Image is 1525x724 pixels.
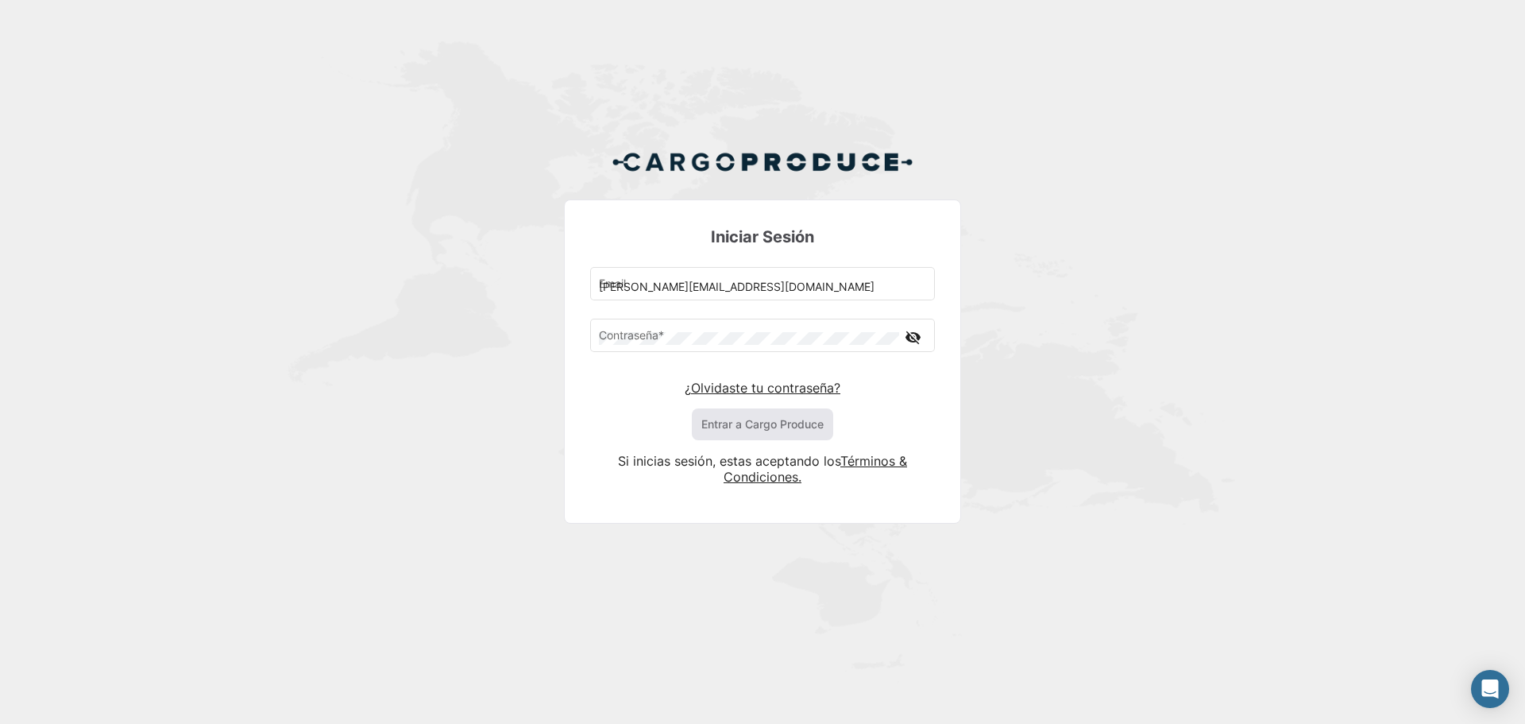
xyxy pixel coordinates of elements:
[724,453,907,485] a: Términos & Condiciones.
[612,143,913,181] img: Cargo Produce Logo
[685,380,840,396] a: ¿Olvidaste tu contraseña?
[1471,670,1509,708] div: Abrir Intercom Messenger
[618,453,840,469] span: Si inicias sesión, estas aceptando los
[903,327,922,347] mat-icon: visibility_off
[590,226,935,248] h3: Iniciar Sesión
